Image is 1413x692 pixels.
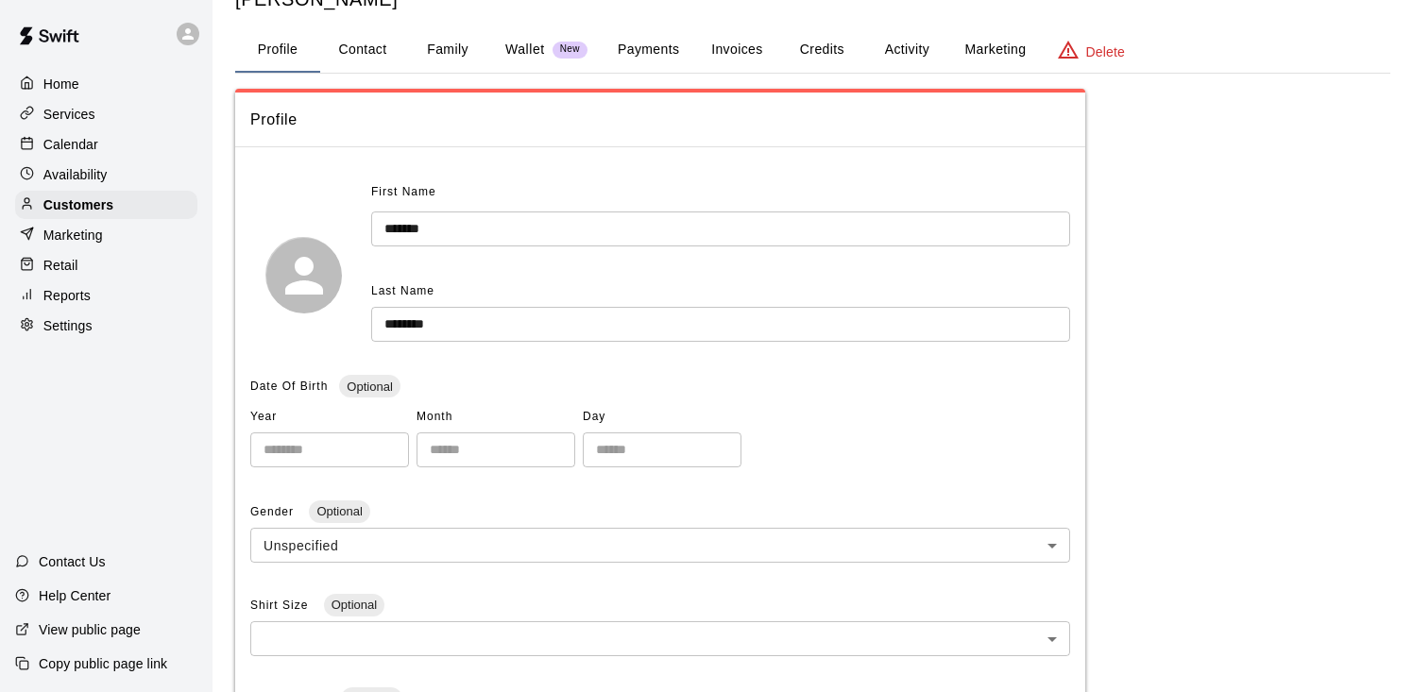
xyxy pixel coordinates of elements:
[43,316,93,335] p: Settings
[250,528,1070,563] div: Unspecified
[864,27,949,73] button: Activity
[15,221,197,249] a: Marketing
[371,284,434,297] span: Last Name
[39,654,167,673] p: Copy public page link
[15,281,197,310] a: Reports
[320,27,405,73] button: Contact
[779,27,864,73] button: Credits
[583,402,741,432] span: Day
[43,226,103,245] p: Marketing
[949,27,1041,73] button: Marketing
[15,70,197,98] a: Home
[43,75,79,93] p: Home
[39,552,106,571] p: Contact Us
[43,165,108,184] p: Availability
[43,105,95,124] p: Services
[505,40,545,59] p: Wallet
[39,586,111,605] p: Help Center
[43,286,91,305] p: Reports
[309,504,369,518] span: Optional
[235,27,320,73] button: Profile
[603,27,694,73] button: Payments
[43,195,113,214] p: Customers
[250,599,313,612] span: Shirt Size
[417,402,575,432] span: Month
[371,177,436,208] span: First Name
[1086,42,1125,61] p: Delete
[15,100,197,128] a: Services
[250,380,328,393] span: Date Of Birth
[339,380,400,394] span: Optional
[15,191,197,219] a: Customers
[250,505,298,518] span: Gender
[553,43,587,56] span: New
[15,160,197,189] a: Availability
[15,251,197,279] a: Retail
[235,27,1390,73] div: basic tabs example
[43,135,98,154] p: Calendar
[250,108,1070,132] span: Profile
[324,598,384,612] span: Optional
[405,27,490,73] button: Family
[15,312,197,340] a: Settings
[15,130,197,159] a: Calendar
[43,256,78,275] p: Retail
[694,27,779,73] button: Invoices
[250,402,409,432] span: Year
[39,620,141,639] p: View public page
